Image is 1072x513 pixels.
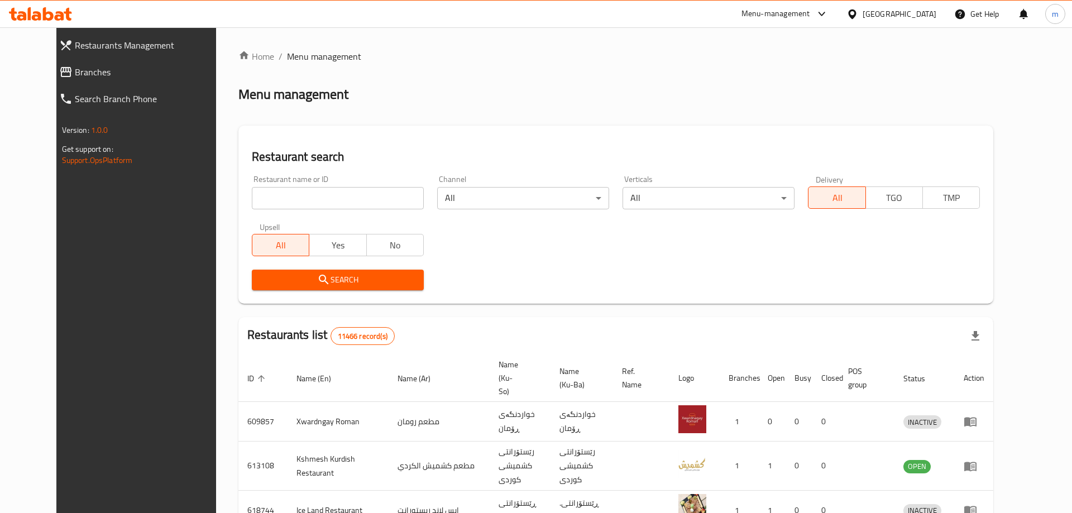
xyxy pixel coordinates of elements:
[1052,8,1059,20] span: m
[261,273,415,287] span: Search
[238,50,993,63] nav: breadcrumb
[903,460,931,473] span: OPEN
[678,450,706,478] img: Kshmesh Kurdish Restaurant
[437,187,609,209] div: All
[865,186,923,209] button: TGO
[812,402,839,442] td: 0
[247,327,395,345] h2: Restaurants list
[551,402,613,442] td: خواردنگەی ڕۆمان
[287,50,361,63] span: Menu management
[238,50,274,63] a: Home
[62,142,113,156] span: Get support on:
[927,190,975,206] span: TMP
[786,442,812,491] td: 0
[499,358,537,398] span: Name (Ku-So)
[623,187,795,209] div: All
[720,442,759,491] td: 1
[247,372,269,385] span: ID
[238,402,288,442] td: 609857
[314,237,362,253] span: Yes
[309,234,366,256] button: Yes
[62,123,89,137] span: Version:
[812,354,839,402] th: Closed
[720,354,759,402] th: Branches
[389,402,490,442] td: مطعم رومان
[903,415,941,429] div: INACTIVE
[238,85,348,103] h2: Menu management
[808,186,865,209] button: All
[288,402,389,442] td: Xwardngay Roman
[669,354,720,402] th: Logo
[812,442,839,491] td: 0
[903,372,940,385] span: Status
[238,442,288,491] td: 613108
[398,372,445,385] span: Name (Ar)
[331,327,395,345] div: Total records count
[50,85,236,112] a: Search Branch Phone
[903,416,941,429] span: INACTIVE
[551,442,613,491] td: رێستۆرانتی کشمیشى كوردى
[50,59,236,85] a: Branches
[759,354,786,402] th: Open
[559,365,600,391] span: Name (Ku-Ba)
[786,402,812,442] td: 0
[962,323,989,349] div: Export file
[91,123,108,137] span: 1.0.0
[252,234,309,256] button: All
[848,365,881,391] span: POS group
[786,354,812,402] th: Busy
[964,459,984,473] div: Menu
[252,270,424,290] button: Search
[955,354,993,402] th: Action
[288,442,389,491] td: Kshmesh Kurdish Restaurant
[260,223,280,231] label: Upsell
[813,190,861,206] span: All
[720,402,759,442] td: 1
[62,153,133,167] a: Support.OpsPlatform
[257,237,305,253] span: All
[75,39,227,52] span: Restaurants Management
[75,65,227,79] span: Branches
[296,372,346,385] span: Name (En)
[870,190,918,206] span: TGO
[490,442,551,491] td: رێستۆرانتی کشمیشى كوردى
[50,32,236,59] a: Restaurants Management
[759,402,786,442] td: 0
[816,175,844,183] label: Delivery
[759,442,786,491] td: 1
[678,405,706,433] img: Xwardngay Roman
[331,331,394,342] span: 11466 record(s)
[252,187,424,209] input: Search for restaurant name or ID..
[252,148,980,165] h2: Restaurant search
[622,365,656,391] span: Ref. Name
[863,8,936,20] div: [GEOGRAPHIC_DATA]
[964,415,984,428] div: Menu
[741,7,810,21] div: Menu-management
[389,442,490,491] td: مطعم كشميش الكردي
[922,186,980,209] button: TMP
[490,402,551,442] td: خواردنگەی ڕۆمان
[75,92,227,106] span: Search Branch Phone
[279,50,283,63] li: /
[366,234,424,256] button: No
[371,237,419,253] span: No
